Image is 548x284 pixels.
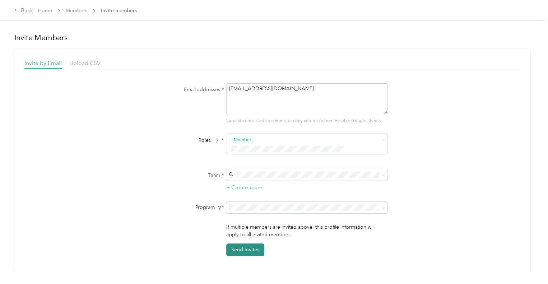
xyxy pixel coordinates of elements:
[196,135,222,146] span: Roles
[69,60,101,66] span: Upload CSV
[14,33,530,43] h1: Invite Members
[226,223,387,238] p: If multiple members are invited above, this profile information will apply to all invited members
[134,204,224,211] div: Program
[101,7,137,14] span: Invite members
[14,6,33,15] div: Back
[24,60,62,66] span: Invite by Email
[226,118,387,124] p: Separate emails with a comma, or copy and paste from Excel or Google Sheets.
[38,8,52,14] a: Home
[226,243,264,256] button: Send Invites
[134,172,224,179] label: Team
[226,83,387,114] textarea: [EMAIL_ADDRESS][DOMAIN_NAME]
[66,8,87,14] a: Members
[226,183,263,192] button: + Create team
[229,135,256,144] button: Member
[234,136,251,143] span: Member
[508,244,548,284] iframe: Everlance-gr Chat Button Frame
[134,86,224,93] label: Email addresses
